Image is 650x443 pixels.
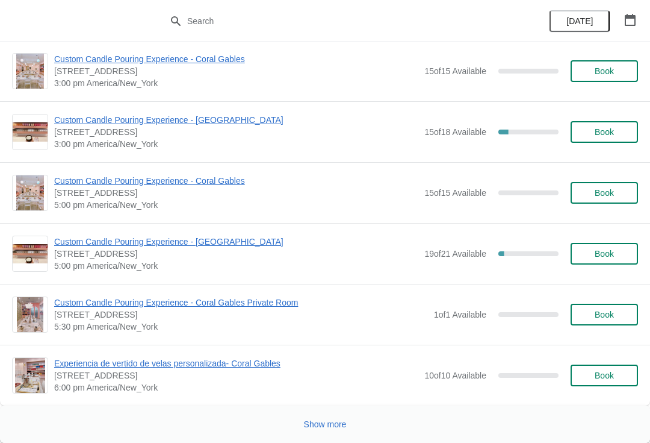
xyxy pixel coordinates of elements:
span: Custom Candle Pouring Experience - Coral Gables [54,53,418,65]
img: Custom Candle Pouring Experience - Fort Lauderdale | 914 East Las Olas Boulevard, Fort Lauderdale... [13,122,48,142]
img: Custom Candle Pouring Experience - Fort Lauderdale | 914 East Las Olas Boulevard, Fort Lauderdale... [13,244,48,264]
button: Book [571,304,638,325]
img: Experiencia de vertido de velas personalizada- Coral Gables | 154 Giralda Avenue, Coral Gables, F... [15,358,45,393]
span: [STREET_ADDRESS] [54,309,428,321]
button: Book [571,60,638,82]
img: Custom Candle Pouring Experience - Coral Gables Private Room | 154 Giralda Avenue, Coral Gables, ... [17,297,43,332]
span: Custom Candle Pouring Experience - Coral Gables [54,175,418,187]
span: Book [595,127,614,137]
span: Experiencia de vertido de velas personalizada- Coral Gables [54,357,418,369]
button: Book [571,121,638,143]
span: 6:00 pm America/New_York [54,382,418,394]
span: 5:00 pm America/New_York [54,260,418,272]
span: Book [595,310,614,319]
span: 3:00 pm America/New_York [54,77,418,89]
span: 5:00 pm America/New_York [54,199,418,211]
span: Show more [304,419,347,429]
button: Show more [299,413,351,435]
span: 15 of 15 Available [424,66,486,76]
span: 5:30 pm America/New_York [54,321,428,333]
span: Custom Candle Pouring Experience - [GEOGRAPHIC_DATA] [54,114,418,126]
span: Custom Candle Pouring Experience - [GEOGRAPHIC_DATA] [54,236,418,248]
span: [STREET_ADDRESS] [54,187,418,199]
span: [STREET_ADDRESS] [54,248,418,260]
span: [DATE] [566,16,593,26]
button: Book [571,182,638,204]
span: Book [595,188,614,198]
img: Custom Candle Pouring Experience - Coral Gables | 154 Giralda Avenue, Coral Gables, FL, USA | 3:0... [16,54,45,89]
span: 3:00 pm America/New_York [54,138,418,150]
span: [STREET_ADDRESS] [54,65,418,77]
span: 15 of 15 Available [424,188,486,198]
span: Book [595,371,614,380]
span: [STREET_ADDRESS] [54,126,418,138]
span: 15 of 18 Available [424,127,486,137]
span: Book [595,66,614,76]
button: [DATE] [549,10,610,32]
span: 1 of 1 Available [434,310,486,319]
span: 10 of 10 Available [424,371,486,380]
span: [STREET_ADDRESS] [54,369,418,382]
span: 19 of 21 Available [424,249,486,259]
img: Custom Candle Pouring Experience - Coral Gables | 154 Giralda Avenue, Coral Gables, FL, USA | 5:0... [16,175,45,210]
input: Search [187,10,487,32]
button: Book [571,365,638,386]
span: Custom Candle Pouring Experience - Coral Gables Private Room [54,297,428,309]
span: Book [595,249,614,259]
button: Book [571,243,638,265]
